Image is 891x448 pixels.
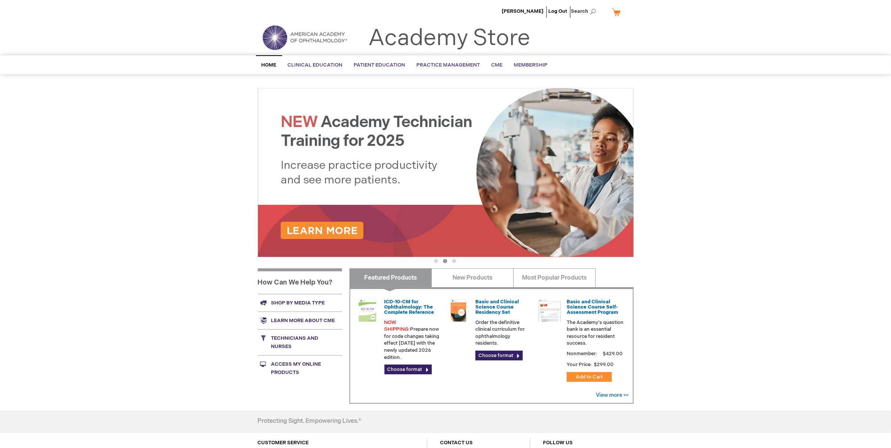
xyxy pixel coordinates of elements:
[440,440,473,446] a: CONTACT US
[258,268,342,294] h1: How Can We Help You?
[567,362,592,368] strong: Your Price:
[514,62,548,68] span: Membership
[384,365,432,374] a: Choose format
[258,355,342,381] a: Access My Online Products
[475,351,523,360] a: Choose format
[258,294,342,312] a: Shop by media type
[549,8,567,14] a: Log Out
[443,259,447,263] button: 2 of 3
[369,25,531,52] a: Academy Store
[431,268,514,287] a: New Products
[258,312,342,329] a: Learn more about CME
[288,62,343,68] span: Clinical Education
[513,268,596,287] a: Most Popular Products
[475,299,519,316] a: Basic and Clinical Science Course Residency Set
[434,259,438,263] button: 1 of 3
[384,299,434,316] a: ICD-10-CM for Ophthalmology: The Complete Reference
[543,440,573,446] a: FOLLOW US
[356,299,379,322] img: 0120008u_42.png
[576,374,603,380] span: Add to Cart
[567,372,612,382] button: Add to Cart
[384,319,442,361] p: Prepare now for code changes taking effect [DATE] with the newly updated 2026 edition.
[567,319,624,347] p: The Academy's question bank is an essential resource for resident success.
[602,351,624,357] span: $429.00
[596,392,629,398] a: View more >>
[349,268,432,287] a: Featured Products
[475,319,532,347] p: Order the definitive clinical curriculum for ophthalmology residents.
[447,299,470,322] img: 02850963u_47.png
[571,4,600,19] span: Search
[384,319,410,333] font: NOW SHIPPING:
[539,299,561,322] img: bcscself_20.jpg
[258,329,342,355] a: Technicians and nurses
[258,440,309,446] a: CUSTOMER SERVICE
[417,62,480,68] span: Practice Management
[492,62,503,68] span: CME
[354,62,405,68] span: Patient Education
[258,418,362,425] h4: Protecting Sight. Empowering Lives.®
[502,8,544,14] a: [PERSON_NAME]
[567,299,618,316] a: Basic and Clinical Science Course Self-Assessment Program
[262,62,277,68] span: Home
[452,259,456,263] button: 3 of 3
[593,362,615,368] span: $299.00
[567,349,597,359] strong: Nonmember:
